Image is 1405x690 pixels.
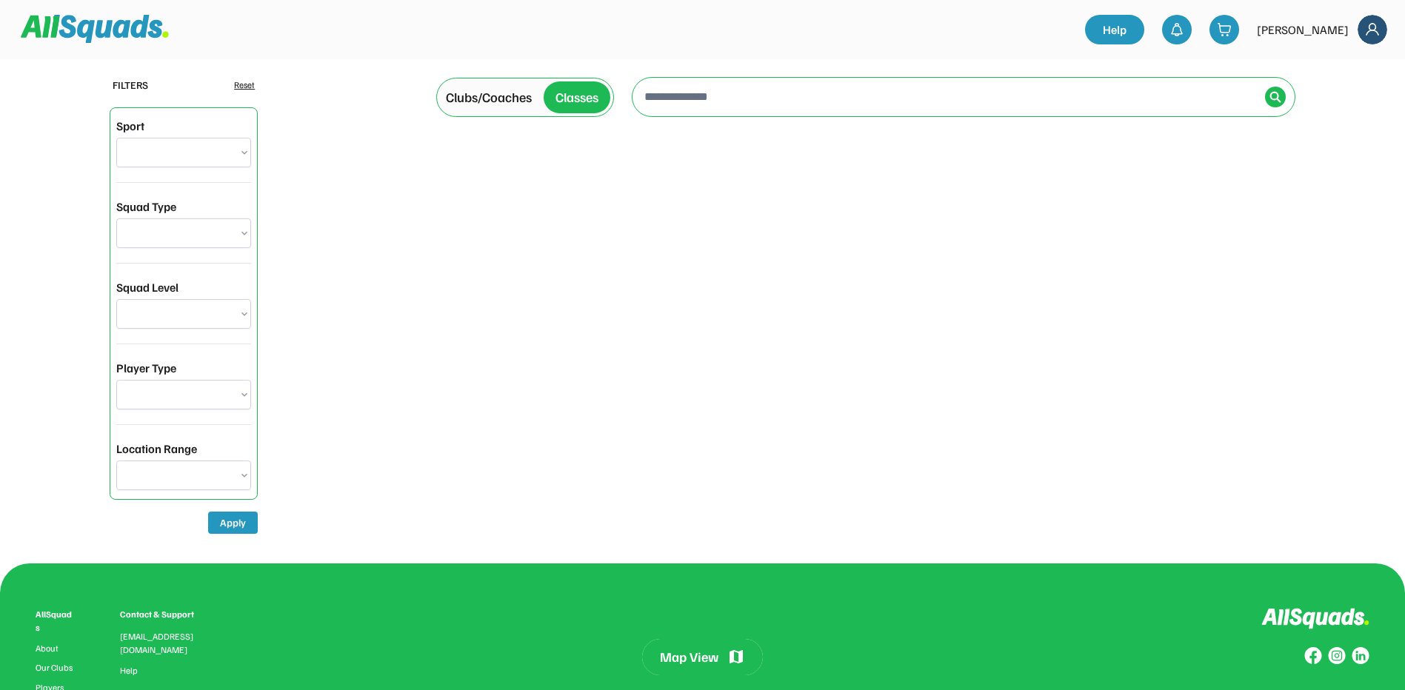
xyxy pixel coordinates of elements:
[555,87,598,107] div: Classes
[120,608,212,621] div: Contact & Support
[1085,15,1144,44] a: Help
[116,117,144,135] div: Sport
[21,15,169,43] img: Squad%20Logo.svg
[1261,608,1369,629] img: Logo%20inverted.svg
[120,630,212,657] div: [EMAIL_ADDRESS][DOMAIN_NAME]
[116,359,176,377] div: Player Type
[116,278,178,296] div: Squad Level
[1269,91,1281,103] img: Icon%20%2838%29.svg
[1257,21,1349,38] div: [PERSON_NAME]
[208,512,258,534] button: Apply
[446,87,532,107] div: Clubs/Coaches
[113,77,148,93] div: FILTERS
[660,648,718,666] div: Map View
[1358,15,1387,44] img: Frame%2018.svg
[116,440,197,458] div: Location Range
[36,608,76,634] div: AllSquads
[1217,22,1232,37] img: shopping-cart-01%20%281%29.svg
[116,198,176,215] div: Squad Type
[1169,22,1184,37] img: bell-03%20%281%29.svg
[234,78,255,92] div: Reset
